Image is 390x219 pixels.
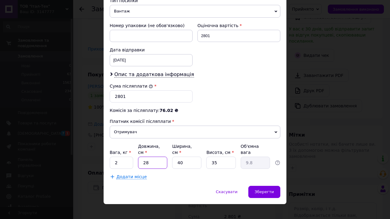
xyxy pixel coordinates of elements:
[110,84,153,89] label: Сума післяплати
[110,150,131,155] label: Вага, кг
[160,108,178,113] span: 76.02 ₴
[110,126,280,138] span: Отримувач
[138,144,160,155] label: Довжина, см
[241,143,270,155] div: Об'ємна вага
[110,107,280,113] div: Комісія за післяплату:
[116,174,147,179] span: Додати місце
[216,189,237,194] span: Скасувати
[110,5,280,18] span: Вантаж
[255,189,274,194] span: Зберегти
[206,150,234,155] label: Висота, см
[172,144,192,155] label: Ширина, см
[110,119,171,124] span: Платник комісії післяплати
[110,23,193,29] div: Номер упаковки (не обов'язково)
[197,23,280,29] div: Оціночна вартість
[114,71,194,78] span: Опис та додаткова інформація
[110,47,193,53] div: Дата відправки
